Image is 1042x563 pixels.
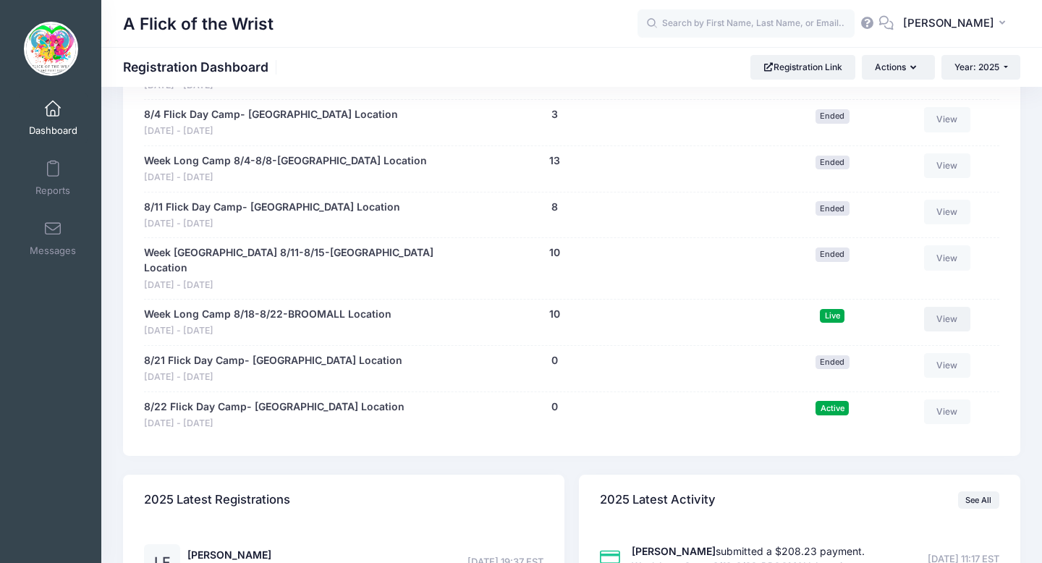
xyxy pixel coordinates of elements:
span: [PERSON_NAME] [903,15,994,31]
a: View [924,153,970,178]
span: Live [820,309,844,323]
a: View [924,245,970,270]
a: View [924,107,970,132]
span: [DATE] - [DATE] [144,217,400,231]
button: 13 [549,153,560,169]
img: A Flick of the Wrist [24,22,78,76]
button: 8 [551,200,558,215]
a: See All [958,491,999,509]
span: [DATE] - [DATE] [144,124,398,138]
span: Ended [816,355,850,369]
button: [PERSON_NAME] [894,7,1020,41]
h1: Registration Dashboard [123,59,281,75]
a: Week [GEOGRAPHIC_DATA] 8/11-8/15-[GEOGRAPHIC_DATA] Location [144,245,445,276]
h4: 2025 Latest Activity [600,480,716,521]
span: [DATE] - [DATE] [144,324,391,338]
a: View [924,353,970,378]
span: Year: 2025 [954,62,999,72]
span: Dashboard [29,124,77,137]
span: Ended [816,109,850,123]
a: View [924,399,970,424]
button: 0 [551,353,558,368]
a: 8/22 Flick Day Camp- [GEOGRAPHIC_DATA] Location [144,399,404,415]
button: Actions [862,55,934,80]
button: 10 [549,307,560,322]
span: [DATE] - [DATE] [144,417,404,431]
span: [DATE] - [DATE] [144,279,445,292]
input: Search by First Name, Last Name, or Email... [638,9,855,38]
a: View [924,307,970,331]
button: 0 [551,399,558,415]
button: 3 [551,107,558,122]
a: Reports [19,153,88,203]
a: 8/4 Flick Day Camp- [GEOGRAPHIC_DATA] Location [144,107,398,122]
span: Reports [35,185,70,197]
a: Week Long Camp 8/18-8/22-BROOMALL Location [144,307,391,322]
button: Year: 2025 [941,55,1020,80]
h1: A Flick of the Wrist [123,7,274,41]
span: Ended [816,247,850,261]
a: Dashboard [19,93,88,143]
a: View [924,200,970,224]
a: Week Long Camp 8/4-8/8-[GEOGRAPHIC_DATA] Location [144,153,427,169]
a: [PERSON_NAME] [187,549,271,561]
span: [DATE] - [DATE] [144,371,402,384]
span: Ended [816,156,850,169]
strong: [PERSON_NAME] [632,545,716,557]
span: Ended [816,201,850,215]
button: 10 [549,245,560,261]
h4: 2025 Latest Registrations [144,480,290,521]
a: 8/11 Flick Day Camp- [GEOGRAPHIC_DATA] Location [144,200,400,215]
a: 8/21 Flick Day Camp- [GEOGRAPHIC_DATA] Location [144,353,402,368]
span: Active [816,401,849,415]
span: [DATE] - [DATE] [144,171,427,185]
a: [PERSON_NAME]submitted a $208.23 payment. [632,545,865,557]
a: Registration Link [750,55,855,80]
span: Messages [30,245,76,257]
a: Messages [19,213,88,263]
